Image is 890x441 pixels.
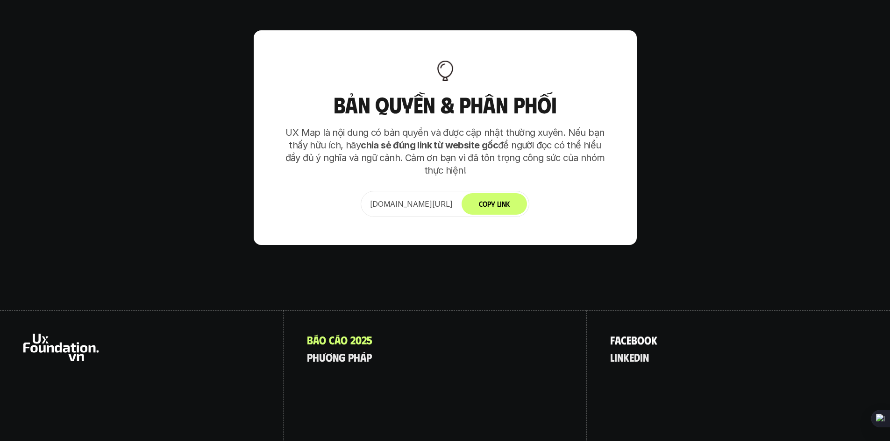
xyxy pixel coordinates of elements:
[627,322,631,334] span: e
[335,334,341,346] span: á
[350,334,356,346] span: 2
[617,351,623,363] span: n
[629,351,634,363] span: e
[333,351,339,363] span: n
[651,322,657,334] span: k
[307,334,372,346] a: Báocáo2025
[370,198,453,210] p: [DOMAIN_NAME][URL]
[637,322,644,334] span: o
[640,351,643,363] span: i
[307,351,313,363] span: p
[644,322,651,334] span: o
[282,92,609,117] h3: Bản quyền & Phân phối
[356,334,362,346] span: 0
[614,351,617,363] span: i
[313,334,319,346] span: á
[610,351,614,363] span: l
[307,351,372,363] a: phươngpháp
[462,193,527,215] button: Copy Link
[362,334,367,346] span: 2
[326,351,333,363] span: ơ
[631,322,637,334] span: b
[307,334,313,346] span: B
[366,351,372,363] span: p
[319,334,326,346] span: o
[621,322,627,334] span: c
[610,351,649,363] a: linkedin
[623,351,629,363] span: k
[634,351,640,363] span: d
[360,351,366,363] span: á
[319,351,326,363] span: ư
[643,351,649,363] span: n
[313,351,319,363] span: h
[339,351,345,363] span: g
[610,322,615,334] span: f
[354,351,360,363] span: h
[282,126,609,177] p: UX Map là nội dung có bản quyền và được cập nhật thường xuyên. Nếu bạn thấy hữu ích, hãy để người...
[341,334,348,346] span: o
[361,140,498,151] strong: chia sẻ đúng link từ website gốc
[367,334,372,346] span: 5
[348,351,354,363] span: p
[329,334,335,346] span: c
[610,334,657,346] a: facebook
[615,322,621,334] span: a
